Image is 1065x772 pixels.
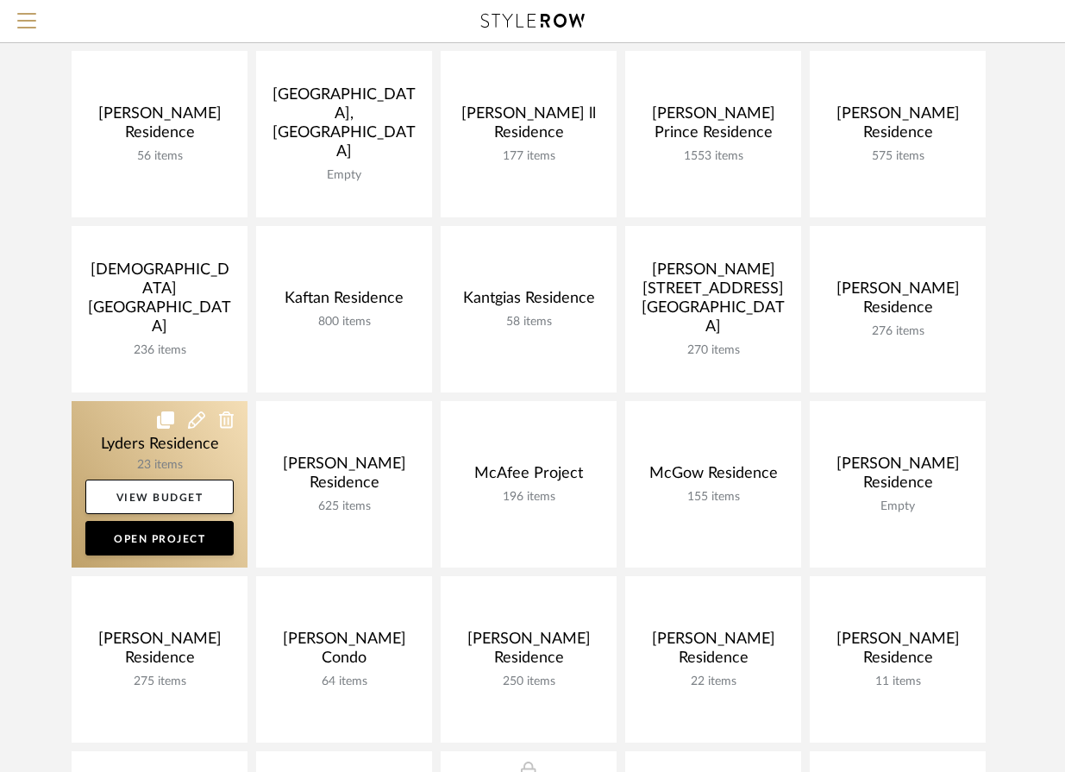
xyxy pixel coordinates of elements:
[270,455,418,499] div: [PERSON_NAME] Residence
[270,85,418,168] div: [GEOGRAPHIC_DATA], [GEOGRAPHIC_DATA]
[270,630,418,675] div: [PERSON_NAME] Condo
[824,324,972,339] div: 276 items
[270,315,418,330] div: 800 items
[454,490,603,505] div: 196 items
[85,260,234,343] div: [DEMOGRAPHIC_DATA] [GEOGRAPHIC_DATA]
[639,630,787,675] div: [PERSON_NAME] Residence
[454,104,603,149] div: [PERSON_NAME] ll Residence
[639,260,787,343] div: [PERSON_NAME] [STREET_ADDRESS][GEOGRAPHIC_DATA]
[85,104,234,149] div: [PERSON_NAME] Residence
[270,675,418,689] div: 64 items
[454,675,603,689] div: 250 items
[824,104,972,149] div: [PERSON_NAME] Residence
[85,630,234,675] div: [PERSON_NAME] Residence
[824,630,972,675] div: [PERSON_NAME] Residence
[824,455,972,499] div: [PERSON_NAME] Residence
[454,149,603,164] div: 177 items
[639,104,787,149] div: [PERSON_NAME] Prince Residence
[85,480,234,514] a: View Budget
[639,343,787,358] div: 270 items
[85,675,234,689] div: 275 items
[454,289,603,315] div: Kantgias Residence
[85,149,234,164] div: 56 items
[639,149,787,164] div: 1553 items
[454,630,603,675] div: [PERSON_NAME] Residence
[270,499,418,514] div: 625 items
[270,289,418,315] div: Kaftan Residence
[639,490,787,505] div: 155 items
[639,464,787,490] div: McGow Residence
[639,675,787,689] div: 22 items
[270,168,418,183] div: Empty
[824,675,972,689] div: 11 items
[454,315,603,330] div: 58 items
[85,521,234,555] a: Open Project
[85,343,234,358] div: 236 items
[454,464,603,490] div: McAfee Project
[824,499,972,514] div: Empty
[824,279,972,324] div: [PERSON_NAME] Residence
[824,149,972,164] div: 575 items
